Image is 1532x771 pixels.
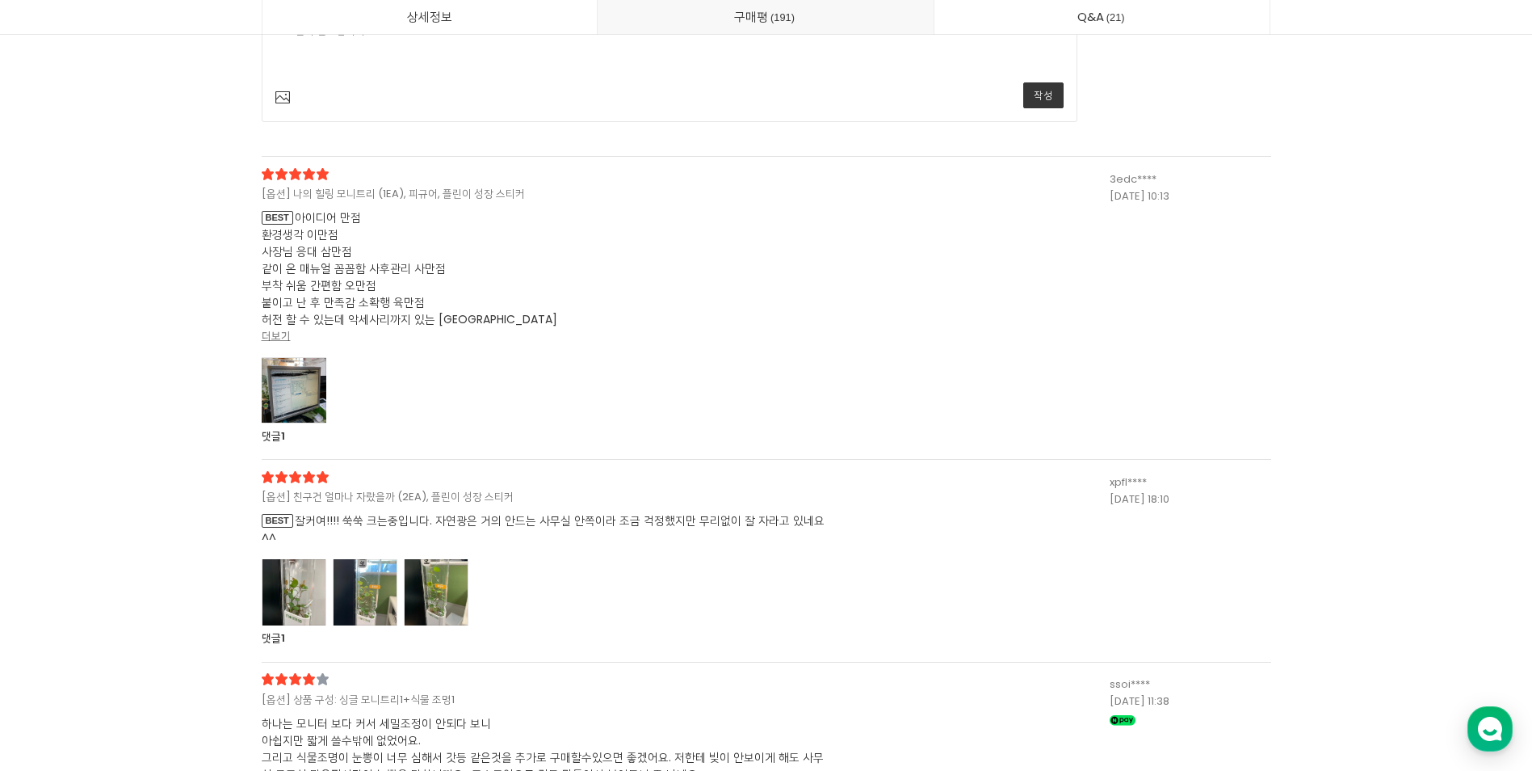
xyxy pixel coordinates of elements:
[262,186,787,203] span: [옵션] 나의 힐링 모니트리 (1EA), 피규어, 플린이 성장 스티커
[262,514,293,528] span: BEST
[5,512,107,553] a: 홈
[262,211,293,225] span: BEST
[1110,188,1271,205] div: [DATE] 10:13
[262,209,827,328] span: 아이디어 만점 환경생각 이만점 사장님 응대 삼만점 같이 온 매뉴얼 꼼꼼함 사후관리 사만점 부착 쉬움 간편함 오만점 붙이고 난 후 만족감 소확행 육만점 허전 할 수 있는데 악세...
[107,512,208,553] a: 대화
[148,537,167,550] span: 대화
[51,537,61,550] span: 홈
[250,537,269,550] span: 설정
[262,630,281,646] strong: 댓글
[262,692,787,709] span: [옵션] 상품 구성: 싱글 모니트리1+식물 조명1
[208,512,310,553] a: 설정
[281,428,285,444] span: 1
[262,328,291,343] strong: 더보기
[1110,491,1271,508] div: [DATE] 18:10
[262,489,787,506] span: [옵션] 친구건 얼마나 자랐을까 (2EA), 플린이 성장 스티커
[768,9,797,26] span: 191
[1110,715,1135,726] img: npay_icon_32.png
[1104,9,1127,26] span: 21
[1023,82,1064,108] a: 작성
[1110,693,1271,710] div: [DATE] 11:38
[281,630,285,646] span: 1
[262,428,281,444] strong: 댓글
[262,512,827,546] span: 잘커여!!!! 쑥쑥 크는중입니다. 자연광은 거의 안드는 사무실 안쪽이라 조금 걱정했지만 무리없이 잘 자라고 있네요^^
